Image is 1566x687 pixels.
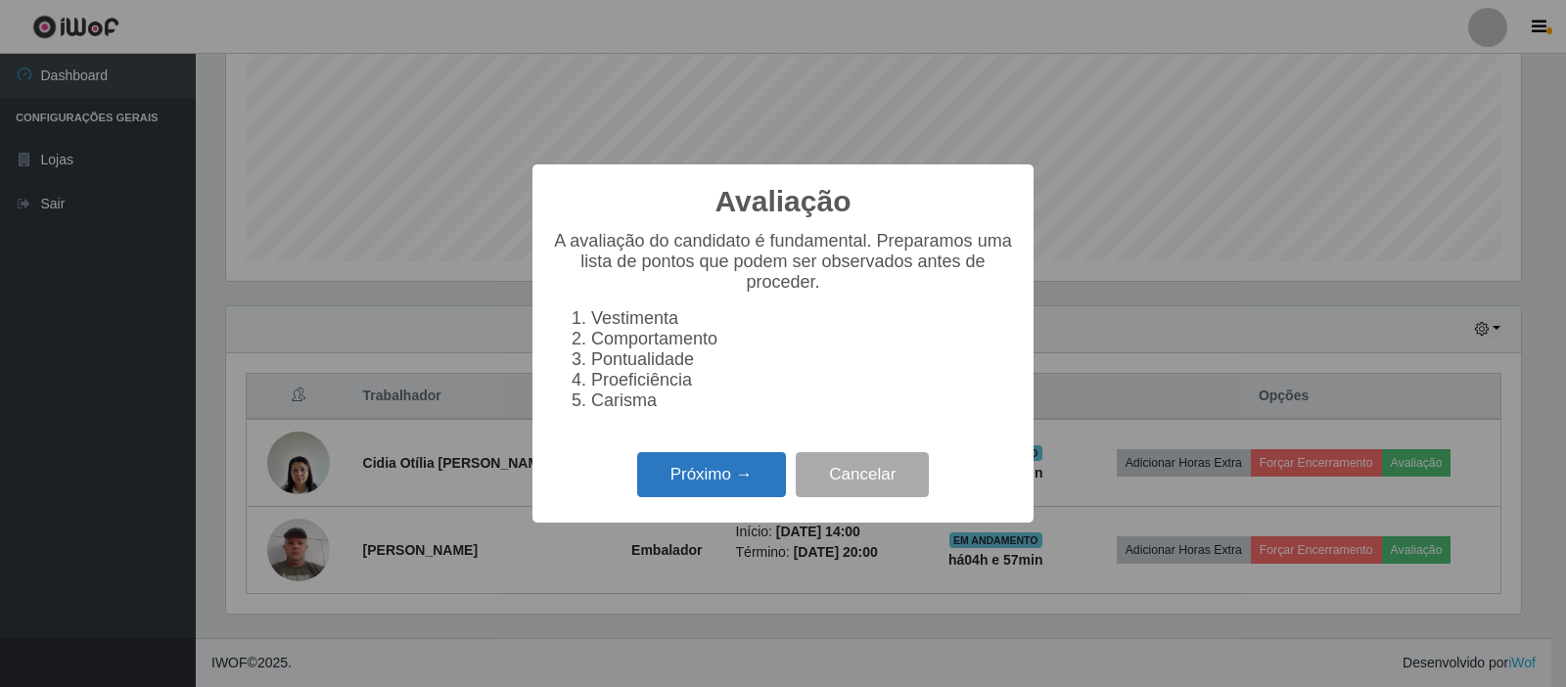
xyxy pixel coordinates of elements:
[552,231,1014,293] p: A avaliação do candidato é fundamental. Preparamos uma lista de pontos que podem ser observados a...
[591,329,1014,349] li: Comportamento
[591,349,1014,370] li: Pontualidade
[591,308,1014,329] li: Vestimenta
[591,390,1014,411] li: Carisma
[715,184,852,219] h2: Avaliação
[637,452,786,498] button: Próximo →
[796,452,929,498] button: Cancelar
[591,370,1014,390] li: Proeficiência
